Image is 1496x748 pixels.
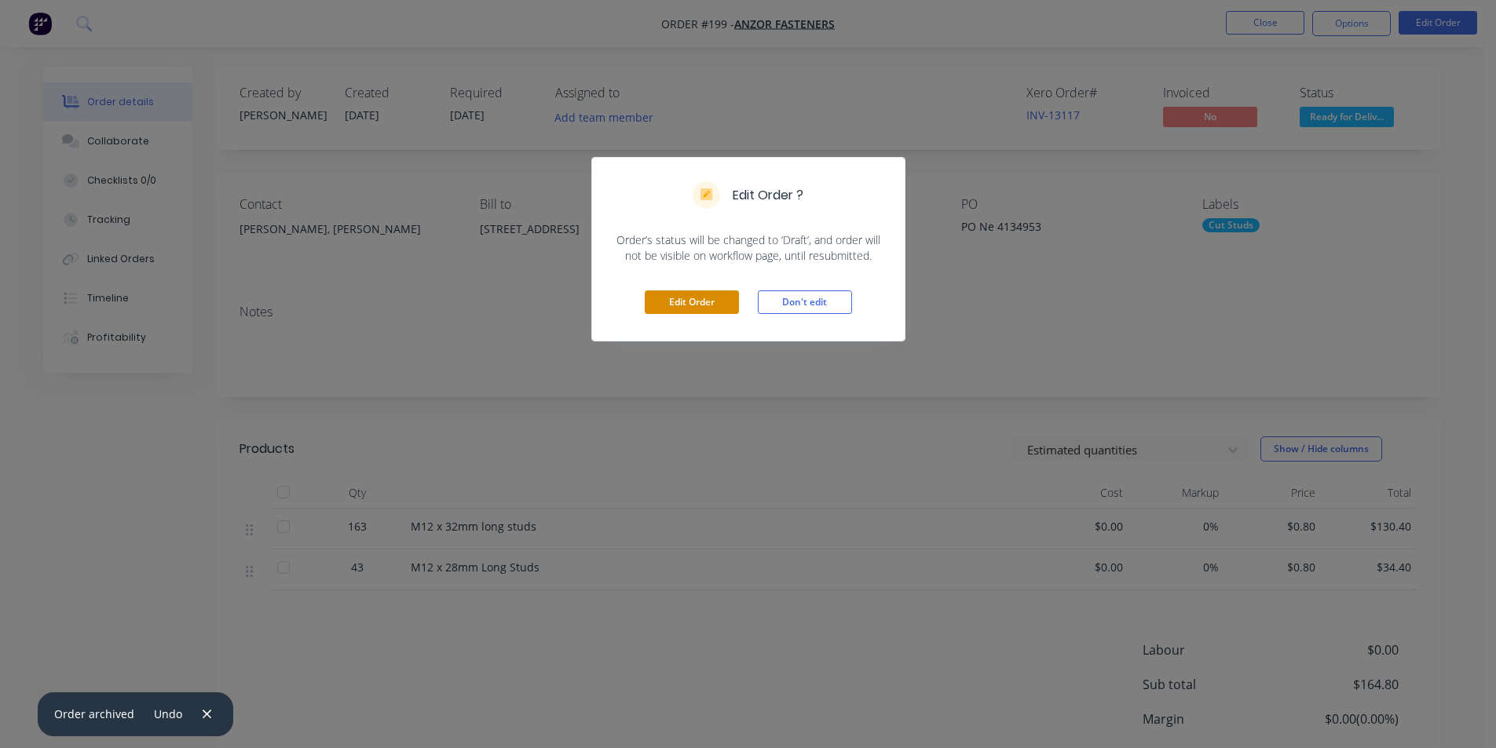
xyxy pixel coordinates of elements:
button: Edit Order [645,290,739,314]
h5: Edit Order ? [733,186,803,205]
button: Undo [146,703,191,724]
button: Don't edit [758,290,852,314]
span: Order’s status will be changed to ‘Draft’, and order will not be visible on workflow page, until ... [611,232,886,264]
div: Order archived [54,706,134,722]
